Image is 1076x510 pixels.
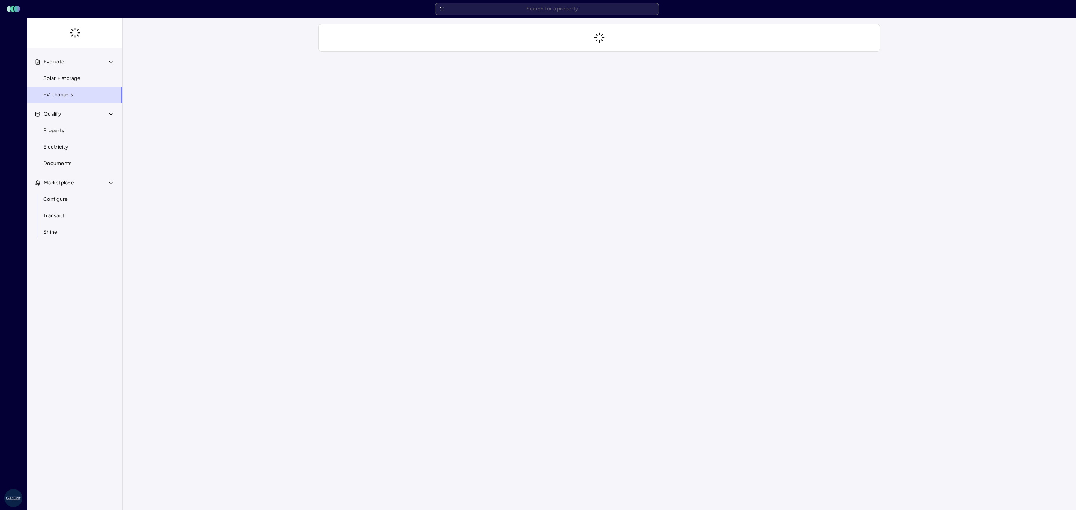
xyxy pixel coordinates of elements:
span: Configure [43,195,68,203]
span: Documents [43,159,72,168]
a: EV chargers [27,87,123,103]
a: Transact [27,208,123,224]
button: Marketplace [27,175,123,191]
input: Search for a property [435,3,659,15]
img: Greystar AS [4,489,22,507]
span: Qualify [44,110,61,118]
span: Transact [43,212,64,220]
a: Configure [27,191,123,208]
span: EV chargers [43,91,73,99]
a: Shine [27,224,123,240]
a: Documents [27,155,123,172]
button: Qualify [27,106,123,122]
a: Property [27,122,123,139]
a: Electricity [27,139,123,155]
span: Solar + storage [43,74,80,83]
button: Evaluate [27,54,123,70]
span: Property [43,127,64,135]
a: Solar + storage [27,70,123,87]
span: Electricity [43,143,68,151]
span: Shine [43,228,57,236]
span: Marketplace [44,179,74,187]
span: Evaluate [44,58,64,66]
